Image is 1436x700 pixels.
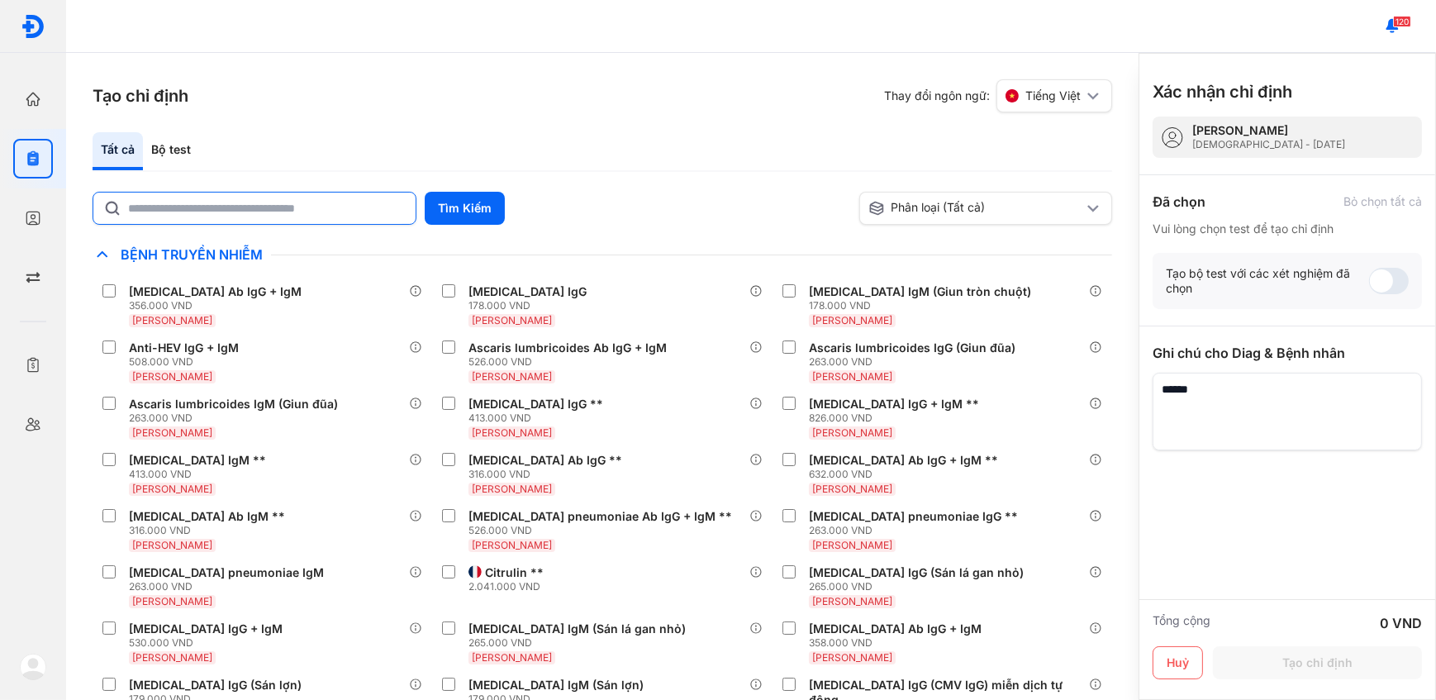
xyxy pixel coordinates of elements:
[812,483,892,495] span: [PERSON_NAME]
[812,314,892,326] span: [PERSON_NAME]
[468,340,667,355] div: Ascaris lumbricoides Ab IgG + IgM
[129,636,289,650] div: 530.000 VND
[812,651,892,664] span: [PERSON_NAME]
[1025,88,1081,103] span: Tiếng Việt
[129,580,330,593] div: 263.000 VND
[143,132,199,170] div: Bộ test
[21,14,45,39] img: logo
[129,524,292,537] div: 316.000 VND
[468,509,732,524] div: [MEDICAL_DATA] pneumoniae Ab IgG + IgM **
[93,132,143,170] div: Tất cả
[812,370,892,383] span: [PERSON_NAME]
[809,468,1005,481] div: 632.000 VND
[132,314,212,326] span: [PERSON_NAME]
[132,483,212,495] span: [PERSON_NAME]
[93,84,188,107] h3: Tạo chỉ định
[1153,343,1422,363] div: Ghi chú cho Diag & Bệnh nhân
[472,314,552,326] span: [PERSON_NAME]
[468,636,692,650] div: 265.000 VND
[472,370,552,383] span: [PERSON_NAME]
[1380,613,1422,633] div: 0 VND
[809,284,1031,299] div: [MEDICAL_DATA] IgM (Giun tròn chuột)
[112,246,271,263] span: Bệnh Truyền Nhiễm
[20,654,46,680] img: logo
[472,426,552,439] span: [PERSON_NAME]
[1192,123,1345,138] div: [PERSON_NAME]
[1393,16,1411,27] span: 120
[129,412,345,425] div: 263.000 VND
[468,284,587,299] div: [MEDICAL_DATA] IgG
[809,299,1038,312] div: 178.000 VND
[129,509,285,524] div: [MEDICAL_DATA] Ab IgM **
[132,539,212,551] span: [PERSON_NAME]
[425,192,505,225] button: Tìm Kiếm
[129,565,324,580] div: [MEDICAL_DATA] pneumoniae IgM
[129,453,266,468] div: [MEDICAL_DATA] IgM **
[132,595,212,607] span: [PERSON_NAME]
[468,621,686,636] div: [MEDICAL_DATA] IgM (Sán lá gan nhỏ)
[868,200,1084,217] div: Phân loại (Tất cả)
[485,565,544,580] div: Citrulin **
[129,284,302,299] div: [MEDICAL_DATA] Ab IgG + IgM
[809,340,1015,355] div: Ascaris lumbricoides IgG (Giun đũa)
[809,453,998,468] div: [MEDICAL_DATA] Ab IgG + IgM **
[809,412,986,425] div: 826.000 VND
[132,651,212,664] span: [PERSON_NAME]
[1153,192,1205,212] div: Đã chọn
[468,580,550,593] div: 2.041.000 VND
[809,636,988,650] div: 358.000 VND
[468,355,673,369] div: 526.000 VND
[472,483,552,495] span: [PERSON_NAME]
[472,539,552,551] span: [PERSON_NAME]
[809,565,1024,580] div: [MEDICAL_DATA] IgG (Sán lá gan nhỏ)
[132,370,212,383] span: [PERSON_NAME]
[129,468,273,481] div: 413.000 VND
[468,412,610,425] div: 413.000 VND
[809,397,979,412] div: [MEDICAL_DATA] IgG + IgM **
[468,678,644,693] div: [MEDICAL_DATA] IgM (Sán lợn)
[809,621,982,636] div: [MEDICAL_DATA] Ab IgG + IgM
[809,355,1022,369] div: 263.000 VND
[812,595,892,607] span: [PERSON_NAME]
[1343,194,1422,209] div: Bỏ chọn tất cả
[468,397,603,412] div: [MEDICAL_DATA] IgG **
[468,299,593,312] div: 178.000 VND
[129,355,245,369] div: 508.000 VND
[1153,80,1292,103] h3: Xác nhận chỉ định
[1153,646,1203,679] button: Huỷ
[1192,138,1345,151] div: [DEMOGRAPHIC_DATA] - [DATE]
[468,524,739,537] div: 526.000 VND
[809,524,1025,537] div: 263.000 VND
[132,426,212,439] span: [PERSON_NAME]
[1166,266,1369,296] div: Tạo bộ test với các xét nghiệm đã chọn
[1153,221,1422,236] div: Vui lòng chọn test để tạo chỉ định
[884,79,1112,112] div: Thay đổi ngôn ngữ:
[809,509,1018,524] div: [MEDICAL_DATA] pneumoniae IgG **
[468,453,622,468] div: [MEDICAL_DATA] Ab IgG **
[812,426,892,439] span: [PERSON_NAME]
[129,397,338,412] div: Ascaris lumbricoides IgM (Giun đũa)
[468,468,629,481] div: 316.000 VND
[1153,613,1210,633] div: Tổng cộng
[809,580,1030,593] div: 265.000 VND
[812,539,892,551] span: [PERSON_NAME]
[129,340,239,355] div: Anti-HEV IgG + IgM
[129,678,302,693] div: [MEDICAL_DATA] IgG (Sán lợn)
[1213,646,1422,679] button: Tạo chỉ định
[129,299,308,312] div: 356.000 VND
[472,651,552,664] span: [PERSON_NAME]
[129,621,283,636] div: [MEDICAL_DATA] IgG + IgM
